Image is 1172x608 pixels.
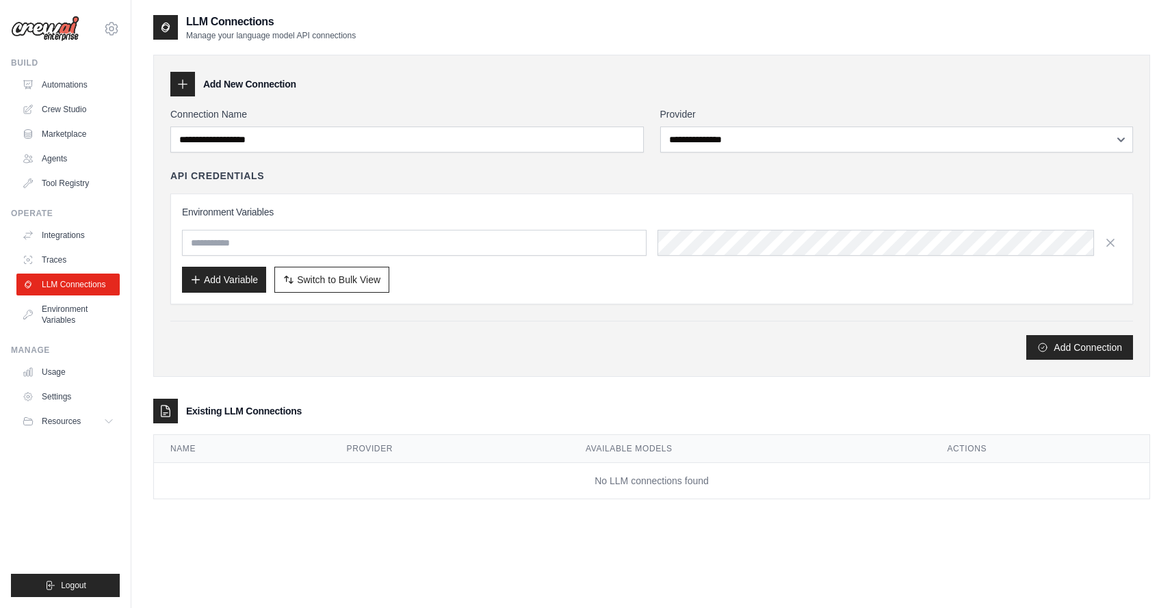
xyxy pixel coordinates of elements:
a: Environment Variables [16,298,120,331]
th: Provider [330,435,570,463]
p: Manage your language model API connections [186,30,356,41]
a: Usage [16,361,120,383]
a: Marketplace [16,123,120,145]
div: Build [11,57,120,68]
div: Operate [11,208,120,219]
td: No LLM connections found [154,463,1149,499]
a: Automations [16,74,120,96]
a: Integrations [16,224,120,246]
a: Crew Studio [16,98,120,120]
a: LLM Connections [16,274,120,295]
span: Resources [42,416,81,427]
th: Actions [930,435,1149,463]
h3: Existing LLM Connections [186,404,302,418]
h2: LLM Connections [186,14,356,30]
h4: API Credentials [170,169,264,183]
button: Logout [11,574,120,597]
a: Agents [16,148,120,170]
h3: Add New Connection [203,77,296,91]
th: Name [154,435,330,463]
button: Switch to Bulk View [274,267,389,293]
button: Add Connection [1026,335,1133,360]
button: Resources [16,410,120,432]
a: Traces [16,249,120,271]
button: Add Variable [182,267,266,293]
label: Connection Name [170,107,644,121]
img: Logo [11,16,79,42]
span: Logout [61,580,86,591]
a: Tool Registry [16,172,120,194]
div: Manage [11,345,120,356]
span: Switch to Bulk View [297,273,380,287]
h3: Environment Variables [182,205,1121,219]
label: Provider [660,107,1134,121]
th: Available Models [569,435,930,463]
a: Settings [16,386,120,408]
